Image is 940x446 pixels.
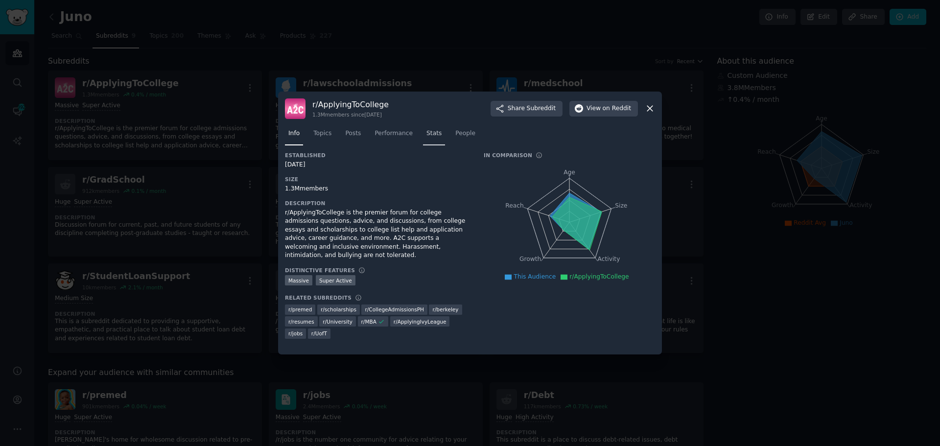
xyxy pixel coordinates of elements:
span: r/ scholarships [321,306,356,313]
tspan: Age [564,169,575,176]
a: People [452,126,479,146]
h3: Size [285,176,470,183]
button: ShareSubreddit [491,101,563,117]
span: This Audience [514,273,556,280]
span: Share [508,104,556,113]
span: on Reddit [603,104,631,113]
h3: In Comparison [484,152,532,159]
span: r/ UofT [311,330,327,337]
span: r/ MBA [361,318,376,325]
a: Stats [423,126,445,146]
div: 1.3M members since [DATE] [312,111,389,118]
span: r/ jobs [288,330,303,337]
span: Stats [426,129,442,138]
h3: Established [285,152,470,159]
a: Posts [342,126,364,146]
tspan: Reach [505,202,524,209]
span: People [455,129,475,138]
span: View [587,104,631,113]
div: 1.3M members [285,185,470,193]
img: ApplyingToCollege [285,98,305,119]
span: Subreddit [527,104,556,113]
div: r/ApplyingToCollege is the premier forum for college admissions questions, advice, and discussion... [285,209,470,260]
div: [DATE] [285,161,470,169]
tspan: Growth [519,256,541,262]
span: Info [288,129,300,138]
a: Performance [371,126,416,146]
span: r/ CollegeAdmissionsPH [365,306,423,313]
span: Posts [345,129,361,138]
span: Performance [375,129,413,138]
h3: r/ ApplyingToCollege [312,99,389,110]
span: r/ ApplyingIvyLeague [394,318,446,325]
span: r/ premed [288,306,312,313]
tspan: Activity [598,256,620,262]
tspan: Size [615,202,627,209]
div: Massive [285,275,312,285]
a: Info [285,126,303,146]
span: r/ berkeley [432,306,458,313]
span: Topics [313,129,331,138]
h3: Distinctive Features [285,267,355,274]
button: Viewon Reddit [569,101,638,117]
span: r/ resumes [288,318,314,325]
a: Topics [310,126,335,146]
h3: Related Subreddits [285,294,352,301]
span: r/ApplyingToCollege [569,273,629,280]
span: r/ University [323,318,352,325]
div: Super Active [316,275,355,285]
h3: Description [285,200,470,207]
